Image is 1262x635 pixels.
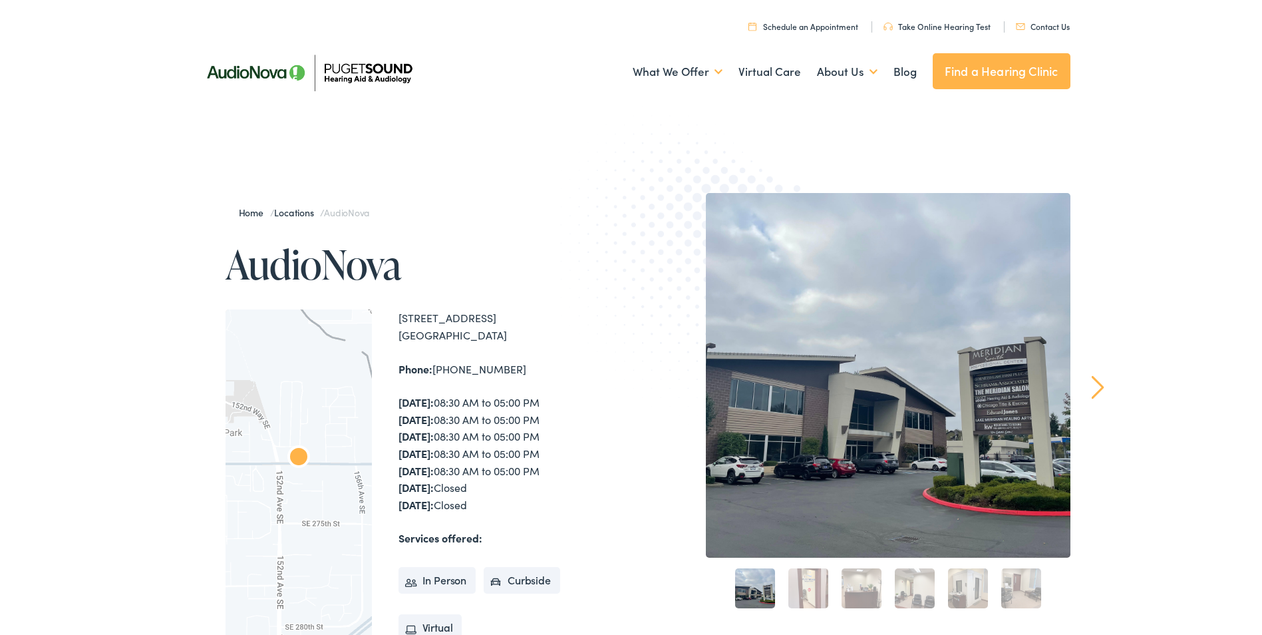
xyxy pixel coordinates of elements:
[748,22,756,31] img: utility icon
[895,568,935,608] a: 4
[239,206,370,219] span: / /
[226,242,631,286] h1: AudioNova
[398,310,631,343] div: [STREET_ADDRESS] [GEOGRAPHIC_DATA]
[1001,568,1041,608] a: 6
[893,47,917,97] a: Blog
[398,530,482,545] strong: Services offered:
[948,568,988,608] a: 5
[788,568,828,608] a: 2
[748,21,858,32] a: Schedule an Appointment
[1016,23,1025,30] img: utility icon
[842,568,881,608] a: 3
[933,53,1070,89] a: Find a Hearing Clinic
[883,23,893,31] img: utility icon
[398,480,434,495] strong: [DATE]:
[239,206,270,219] a: Home
[398,463,434,478] strong: [DATE]:
[1091,375,1104,399] a: Next
[398,567,476,594] li: In Person
[738,47,801,97] a: Virtual Care
[398,394,631,513] div: 08:30 AM to 05:00 PM 08:30 AM to 05:00 PM 08:30 AM to 05:00 PM 08:30 AM to 05:00 PM 08:30 AM to 0...
[398,429,434,443] strong: [DATE]:
[398,497,434,512] strong: [DATE]:
[484,567,560,594] li: Curbside
[817,47,877,97] a: About Us
[398,361,631,378] div: [PHONE_NUMBER]
[274,206,320,219] a: Locations
[324,206,369,219] span: AudioNova
[398,412,434,427] strong: [DATE]:
[1016,21,1070,32] a: Contact Us
[633,47,722,97] a: What We Offer
[398,361,432,376] strong: Phone:
[277,437,320,480] div: AudioNova
[735,568,775,608] a: 1
[398,395,434,409] strong: [DATE]:
[398,446,434,461] strong: [DATE]:
[883,21,991,32] a: Take Online Hearing Test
